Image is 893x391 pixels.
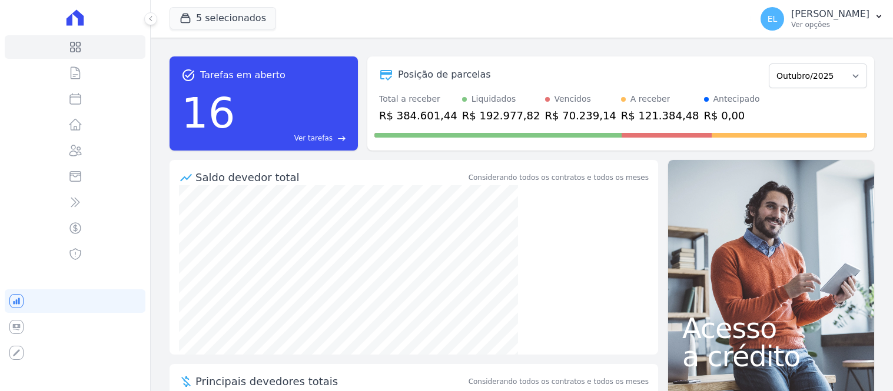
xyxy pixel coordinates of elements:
span: Acesso [682,314,860,342]
div: Total a receber [379,93,457,105]
div: 16 [181,82,235,143]
div: Saldo devedor total [195,169,466,185]
div: Considerando todos os contratos e todos os meses [469,172,649,183]
span: Principais devedores totais [195,373,466,389]
button: 5 selecionados [170,7,276,29]
div: A receber [630,93,670,105]
div: Antecipado [713,93,760,105]
span: Ver tarefas [294,133,333,143]
div: R$ 70.239,14 [545,108,616,123]
div: Liquidados [472,93,516,105]
div: R$ 121.384,48 [621,108,699,123]
span: Tarefas em aberto [200,68,286,82]
span: EL [768,15,778,23]
span: task_alt [181,68,195,82]
span: Considerando todos os contratos e todos os meses [469,376,649,387]
div: R$ 192.977,82 [462,108,540,123]
span: a crédito [682,342,860,370]
div: R$ 0,00 [704,108,760,123]
a: Ver tarefas east [240,133,346,143]
p: [PERSON_NAME] [791,8,869,20]
div: R$ 384.601,44 [379,108,457,123]
p: Ver opções [791,20,869,29]
button: EL [PERSON_NAME] Ver opções [751,2,893,35]
div: Vencidos [555,93,591,105]
span: east [337,134,346,143]
div: Posição de parcelas [398,68,491,82]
